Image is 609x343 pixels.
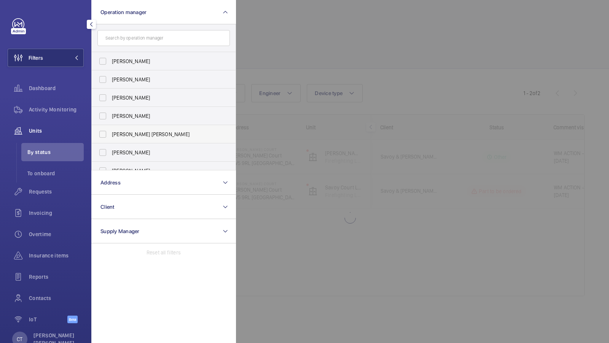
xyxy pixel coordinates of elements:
span: Contacts [29,294,84,302]
span: Units [29,127,84,135]
p: CT [17,335,22,343]
span: To onboard [27,170,84,177]
span: Invoicing [29,209,84,217]
span: Overtime [29,230,84,238]
span: Filters [29,54,43,62]
span: Beta [67,316,78,323]
span: Activity Monitoring [29,106,84,113]
span: Dashboard [29,84,84,92]
button: Filters [8,49,84,67]
span: Requests [29,188,84,195]
span: By status [27,148,84,156]
span: Insurance items [29,252,84,259]
span: IoT [29,316,67,323]
span: Reports [29,273,84,281]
